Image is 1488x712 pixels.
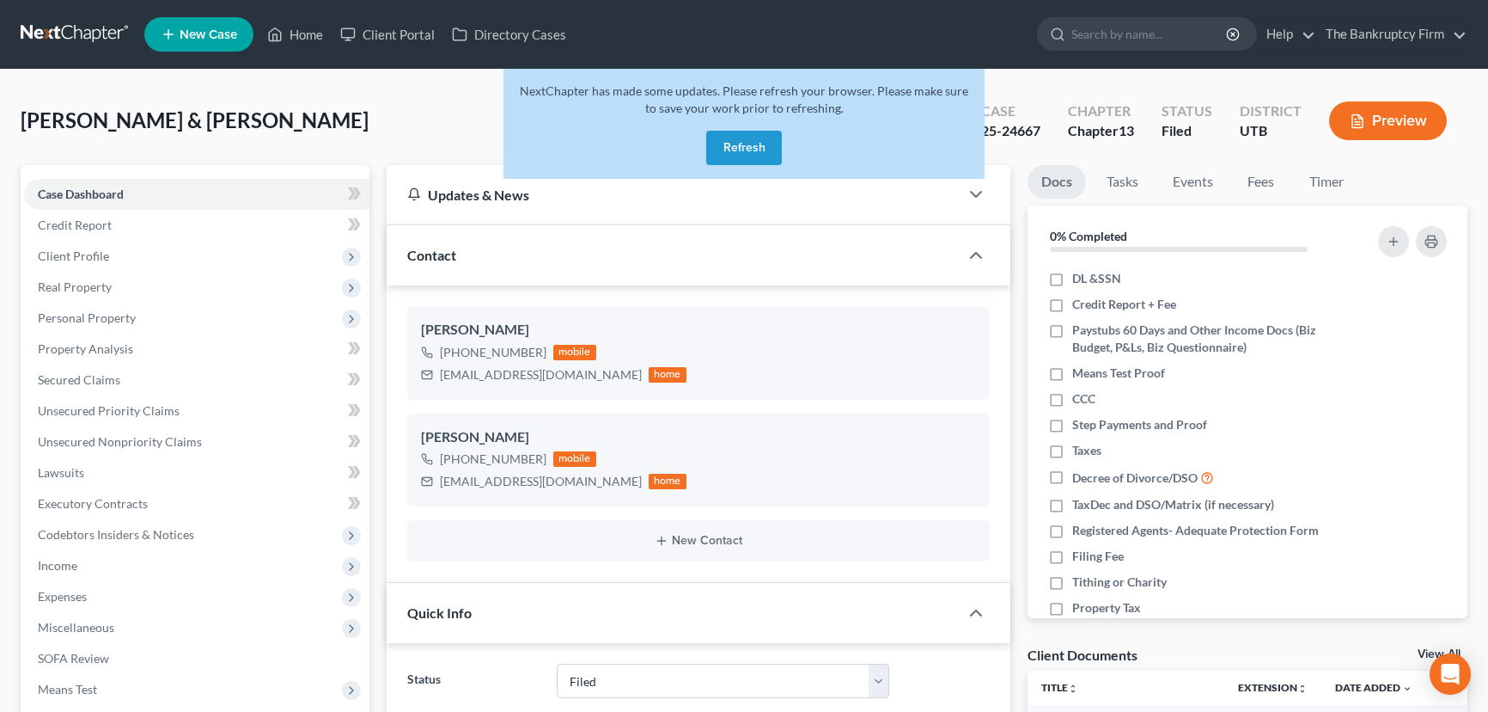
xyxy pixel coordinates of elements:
[421,427,976,448] div: [PERSON_NAME]
[1072,599,1141,617] span: Property Tax
[399,664,548,698] label: Status
[38,465,84,480] span: Lawsuits
[332,19,443,50] a: Client Portal
[38,187,124,201] span: Case Dashboard
[553,451,596,467] div: mobile
[259,19,332,50] a: Home
[38,218,112,232] span: Credit Report
[1068,101,1134,121] div: Chapter
[38,651,109,666] span: SOFA Review
[21,107,369,132] span: [PERSON_NAME] & [PERSON_NAME]
[1162,101,1212,121] div: Status
[1119,122,1134,138] span: 13
[1418,648,1461,660] a: View All
[1072,416,1207,433] span: Step Payments and Proof
[38,434,202,449] span: Unsecured Nonpriority Claims
[421,534,976,548] button: New Contact
[1072,548,1124,565] span: Filing Fee
[1296,165,1357,199] a: Timer
[38,341,133,356] span: Property Analysis
[1238,681,1308,694] a: Extensionunfold_more
[38,589,87,604] span: Expenses
[24,488,369,519] a: Executory Contracts
[1041,681,1078,694] a: Titleunfold_more
[1317,19,1467,50] a: The Bankruptcy Firm
[24,457,369,488] a: Lawsuits
[1072,574,1167,591] span: Tithing or Charity
[1402,684,1412,694] i: expand_more
[443,19,575,50] a: Directory Cases
[981,101,1040,121] div: Case
[649,474,686,489] div: home
[1297,684,1308,694] i: unfold_more
[1159,165,1227,199] a: Events
[24,427,369,457] a: Unsecured Nonpriority Claims
[1162,121,1212,141] div: Filed
[1234,165,1289,199] a: Fees
[24,179,369,210] a: Case Dashboard
[1068,121,1134,141] div: Chapter
[1072,522,1319,539] span: Registered Agents- Adequate Protection Form
[1072,322,1343,356] span: Paystubs 60 Days and Other Income Docs (Biz Budget, P&Ls, Biz Questionnaire)
[440,473,642,490] div: [EMAIL_ADDRESS][DOMAIN_NAME]
[38,372,120,387] span: Secured Claims
[38,310,136,325] span: Personal Property
[24,365,369,396] a: Secured Claims
[1028,646,1137,664] div: Client Documents
[407,186,938,204] div: Updates & News
[1071,18,1229,50] input: Search by name...
[440,451,546,466] span: [PHONE_NUMBER]
[1072,442,1101,459] span: Taxes
[1072,390,1095,408] span: CCC
[1072,470,1198,487] span: Decree of Divorce/DSO
[649,367,686,383] div: home
[38,527,194,542] span: Codebtors Insiders & Notices
[1028,165,1086,199] a: Docs
[24,396,369,427] a: Unsecured Priority Claims
[38,249,109,263] span: Client Profile
[180,28,237,41] span: New Case
[1072,296,1176,313] span: Credit Report + Fee
[38,279,112,294] span: Real Property
[1430,654,1471,695] div: Open Intercom Messenger
[38,620,114,635] span: Miscellaneous
[1240,121,1302,141] div: UTB
[38,682,97,697] span: Means Test
[38,558,77,573] span: Income
[407,605,472,621] span: Quick Info
[1072,270,1121,287] span: DL &SSN
[1068,684,1078,694] i: unfold_more
[1093,165,1152,199] a: Tasks
[1072,365,1165,382] span: Means Test Proof
[24,210,369,241] a: Credit Report
[1050,229,1127,243] strong: 0% Completed
[1329,101,1447,140] button: Preview
[440,366,642,384] div: [EMAIL_ADDRESS][DOMAIN_NAME]
[553,345,596,360] div: mobile
[1072,496,1274,513] span: TaxDec and DSO/Matrix (if necessary)
[24,334,369,365] a: Property Analysis
[24,643,369,674] a: SOFA Review
[706,131,782,165] button: Refresh
[38,496,148,511] span: Executory Contracts
[520,83,968,115] span: NextChapter has made some updates. Please refresh your browser. Please make sure to save your wor...
[421,320,976,341] div: [PERSON_NAME]
[1240,101,1302,121] div: District
[440,345,546,359] span: [PHONE_NUMBER]
[407,247,456,263] span: Contact
[1258,19,1315,50] a: Help
[981,121,1040,141] div: 25-24667
[1335,681,1412,694] a: Date Added expand_more
[38,403,180,418] span: Unsecured Priority Claims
